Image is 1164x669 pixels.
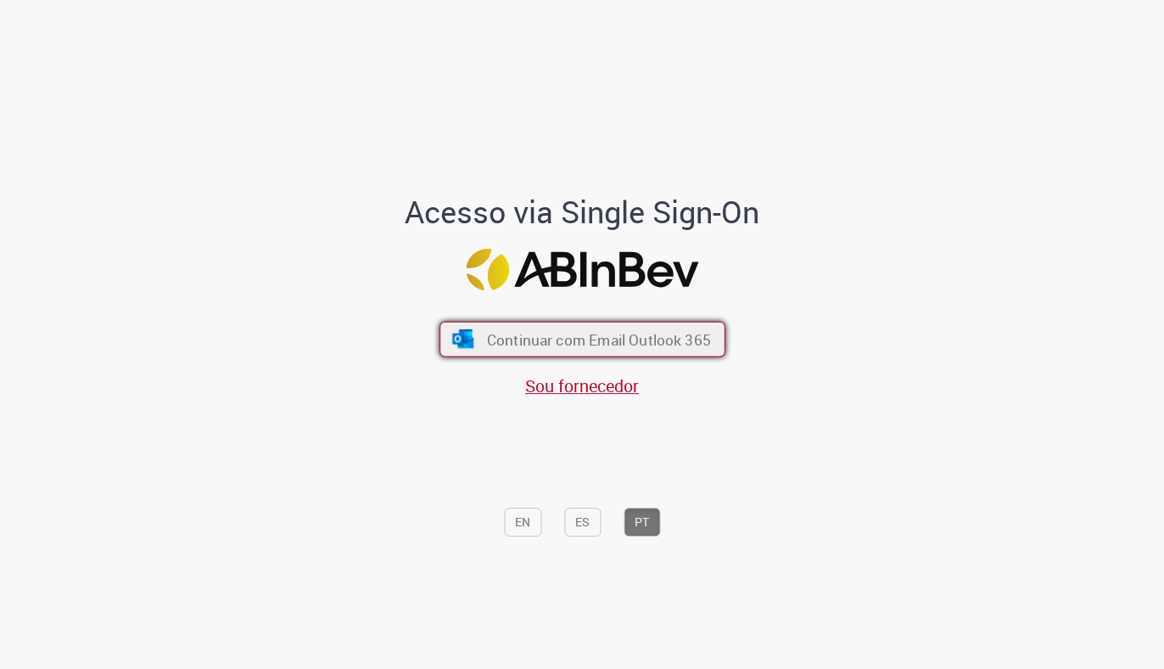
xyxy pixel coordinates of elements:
button: PT [624,509,660,537]
span: Continuar com Email Outlook 365 [486,329,710,349]
button: ícone Azure/Microsoft 360 Continuar com Email Outlook 365 [439,322,725,357]
button: EN [504,509,541,537]
h1: Acesso via Single Sign-On [347,195,818,229]
img: ícone Azure/Microsoft 360 [450,329,475,348]
a: Sou fornecedor [525,374,639,397]
img: Logo ABInBev [466,249,698,290]
button: ES [564,509,601,537]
